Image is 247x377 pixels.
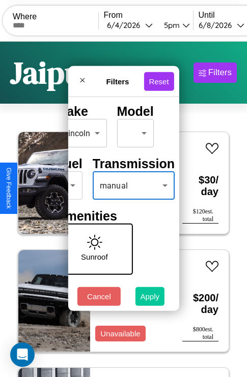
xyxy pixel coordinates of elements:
[77,287,121,306] button: Cancel
[104,20,156,30] button: 6/4/2026
[104,11,193,20] label: From
[199,20,237,30] div: 6 / 8 / 2026
[182,326,218,341] div: $ 800 est. total
[182,282,218,326] h3: $ 200 / day
[56,104,106,119] h4: Make
[81,250,108,264] p: Sunroof
[56,156,82,171] h4: Fuel
[100,327,140,340] p: Unavailable
[10,52,95,93] h1: Jaipur
[144,72,174,90] button: Reset
[56,119,106,147] div: Lincoln
[13,12,98,21] label: Where
[5,168,12,209] div: Give Feedback
[182,164,218,208] h3: $ 30 / day
[107,20,145,30] div: 6 / 4 / 2026
[156,20,193,30] button: 5pm
[194,62,237,83] button: Filters
[56,209,126,224] h4: Amenities
[135,287,165,306] button: Apply
[93,171,175,200] div: manual
[182,208,218,224] div: $ 120 est. total
[93,156,175,171] h4: Transmission
[117,104,153,119] h4: Model
[91,77,144,85] h4: Filters
[10,342,35,367] div: Open Intercom Messenger
[159,20,182,30] div: 5pm
[208,68,232,78] div: Filters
